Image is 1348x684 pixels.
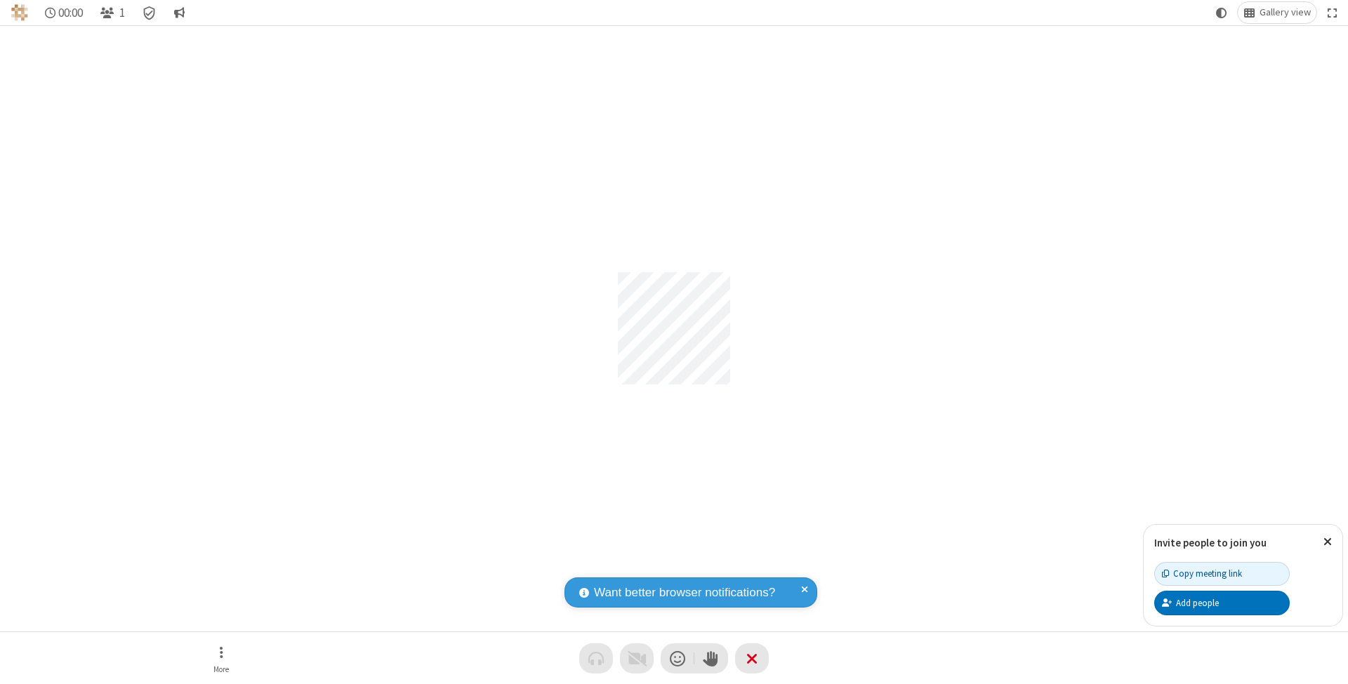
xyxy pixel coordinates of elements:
button: Add people [1154,591,1290,615]
button: Open participant list [94,2,131,23]
button: Video [620,643,654,673]
button: Audio problem - check your Internet connection or call by phone [579,643,613,673]
div: Timer [39,2,89,23]
span: 00:00 [58,6,83,20]
button: Copy meeting link [1154,562,1290,586]
button: Open menu [200,638,242,678]
button: Send a reaction [661,643,694,673]
button: Conversation [168,2,190,23]
button: Change layout [1238,2,1316,23]
button: Using system theme [1210,2,1233,23]
span: More [213,665,229,673]
span: Gallery view [1260,7,1311,18]
button: Fullscreen [1322,2,1343,23]
div: Meeting details Encryption enabled [136,2,163,23]
img: QA Selenium DO NOT DELETE OR CHANGE [11,4,28,21]
div: Copy meeting link [1162,567,1242,580]
span: 1 [119,6,125,20]
button: Close popover [1313,525,1342,559]
span: Want better browser notifications? [594,584,775,602]
label: Invite people to join you [1154,536,1267,549]
button: Raise hand [694,643,728,673]
button: End or leave meeting [735,643,769,673]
